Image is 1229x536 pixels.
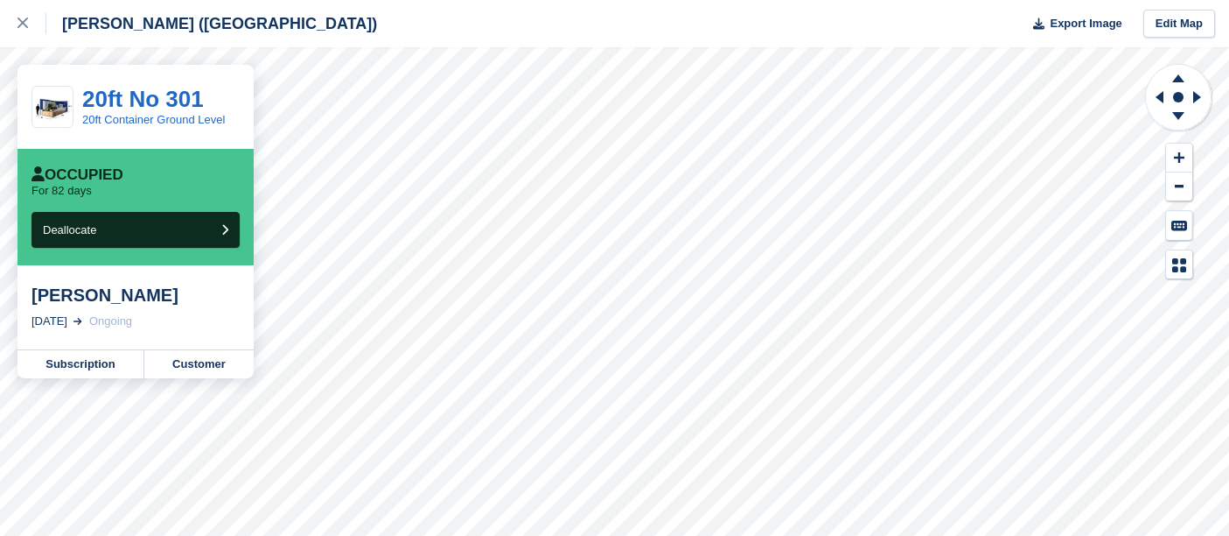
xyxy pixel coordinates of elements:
a: 20ft No 301 [82,86,204,112]
a: Edit Map [1143,10,1215,39]
p: For 82 days [31,184,92,198]
button: Zoom Out [1166,173,1192,201]
span: Export Image [1050,15,1121,32]
button: Keyboard Shortcuts [1166,211,1192,240]
div: [DATE] [31,313,67,330]
a: Subscription [17,350,144,378]
img: 20ft%20Pic.png [32,94,73,120]
div: Occupied [31,166,123,184]
span: Deallocate [43,223,96,236]
div: [PERSON_NAME] [31,285,240,306]
img: arrow-right-light-icn-cde0832a797a2874e46488d9cf13f60e5c3a73dbe684e267c42b8395dfbc2abf.svg [73,318,82,325]
a: 20ft Container Ground Level [82,113,225,126]
button: Zoom In [1166,144,1192,173]
div: [PERSON_NAME] ([GEOGRAPHIC_DATA]) [46,13,377,34]
div: Ongoing [89,313,132,330]
button: Map Legend [1166,250,1192,279]
a: Customer [144,350,254,378]
button: Export Image [1023,10,1122,39]
button: Deallocate [31,212,240,248]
